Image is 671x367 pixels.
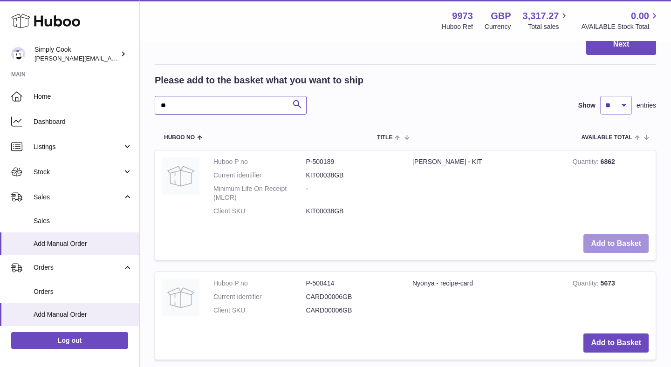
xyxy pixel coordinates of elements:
dd: KIT00038GB [306,207,399,216]
span: AVAILABLE Total [582,135,632,141]
div: Currency [485,22,511,31]
span: entries [637,101,656,110]
span: 3,317.27 [523,10,559,22]
span: Title [377,135,392,141]
span: Add Manual Order [34,239,132,248]
strong: GBP [491,10,511,22]
td: Nyonya - recipe-card [405,272,566,326]
dt: Client SKU [213,306,306,315]
span: Sales [34,193,123,202]
div: Simply Cook [34,45,118,63]
dd: P-500414 [306,279,399,288]
img: Nyonya - recipe-card [162,279,199,316]
button: Add to Basket [583,333,649,353]
dd: - [306,184,399,202]
a: Log out [11,332,128,349]
button: Add to Basket [583,234,649,253]
dt: Current identifier [213,171,306,180]
span: Add Manual Order [34,310,132,319]
td: 6862 [566,150,656,227]
strong: Quantity [573,158,601,168]
span: Stock [34,168,123,177]
dt: Current identifier [213,292,306,301]
span: Huboo no [164,135,195,141]
img: Nyonya Curry - KIT [162,157,199,195]
td: 5673 [566,272,656,326]
a: 0.00 AVAILABLE Stock Total [581,10,660,31]
dd: P-500189 [306,157,399,166]
h2: Please add to the basket what you want to ship [155,74,363,87]
button: Next [586,34,656,55]
label: Show [578,101,596,110]
dd: CARD00006GB [306,292,399,301]
dd: KIT00038GB [306,171,399,180]
span: AVAILABLE Stock Total [581,22,660,31]
span: Total sales [528,22,569,31]
span: Home [34,92,132,101]
span: Listings [34,143,123,151]
div: Huboo Ref [442,22,473,31]
strong: 9973 [452,10,473,22]
span: Orders [34,287,132,296]
dt: Huboo P no [213,279,306,288]
dt: Huboo P no [213,157,306,166]
span: Orders [34,263,123,272]
span: 0.00 [631,10,649,22]
dt: Client SKU [213,207,306,216]
span: Dashboard [34,117,132,126]
span: Sales [34,217,132,225]
a: 3,317.27 Total sales [523,10,570,31]
img: rebecca@simplycook.com [11,47,25,61]
dd: CARD00006GB [306,306,399,315]
td: [PERSON_NAME] - KIT [405,150,566,227]
span: [PERSON_NAME][EMAIL_ADDRESS][DOMAIN_NAME] [34,54,187,62]
strong: Quantity [573,279,601,289]
dt: Minimum Life On Receipt (MLOR) [213,184,306,202]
